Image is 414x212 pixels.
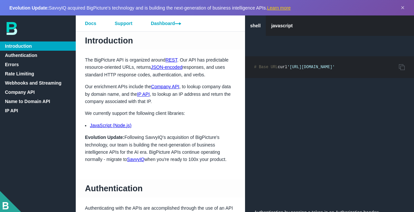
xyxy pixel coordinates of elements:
[10,5,49,11] strong: Evolution Update:
[76,15,105,31] a: Docs
[127,157,145,162] a: SavvyIQ
[151,65,182,70] a: JSON-encoded
[266,15,298,36] a: javascript
[76,110,245,117] p: We currently support the following client libraries:
[3,202,9,209] img: BigPicture-logo-whitev2.png
[76,32,245,49] h1: Introduction
[105,15,142,31] a: Support
[85,135,124,140] strong: Evolution Update:
[165,57,177,63] a: REST
[137,92,150,97] a: IP API
[267,5,291,11] a: Learn more
[7,22,17,35] img: bp-logo-B-teal.svg
[90,123,131,128] a: JavaScript (Node.js)
[76,56,245,78] p: The BigPicture API is organized around . Our API has predictable resource-oriented URLs, returns ...
[254,65,278,69] span: # Base URL
[287,65,335,69] span: '[URL][DOMAIN_NAME]'
[76,180,245,198] h1: Authentication
[151,84,179,89] a: Company API
[142,15,190,31] a: Dashboard
[254,65,335,69] code: curl
[10,5,291,11] span: SavvyIQ acquired BigPicture's technology and is building the next-generation of business intellig...
[76,83,245,105] p: Our enrichment APIs include the , to lookup company data by domain name, and the , to lookup an I...
[76,134,245,163] p: Following SavvyIQ's acquisition of BigPicture's technology, our team is building the next-generat...
[245,15,266,36] a: shell
[401,4,405,12] button: Dismiss announcement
